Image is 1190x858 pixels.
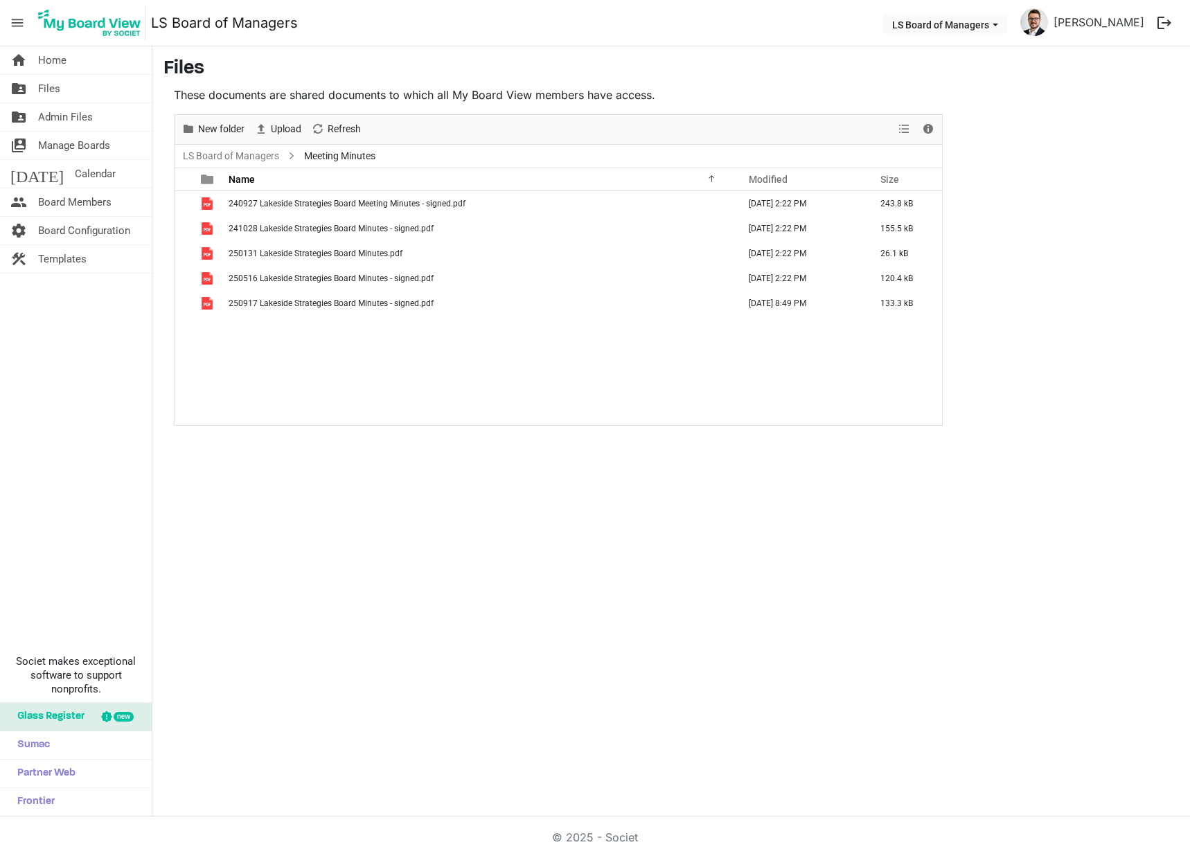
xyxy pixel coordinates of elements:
[75,160,116,188] span: Calendar
[193,216,224,241] td: is template cell column header type
[1048,8,1150,36] a: [PERSON_NAME]
[734,266,866,291] td: September 10, 2025 2:22 PM column header Modified
[552,830,638,844] a: © 2025 - Societ
[179,120,247,138] button: New folder
[175,191,193,216] td: checkbox
[1020,8,1048,36] img: sZrgULg8m3vtYtHk0PzfUEea1BEp_N8QeI7zlGueGCVlz0kDYsagTMMMWndUEySlY7MnxghWH3xl2UzGmYukPA_thumb.png
[10,731,50,759] span: Sumac
[734,241,866,266] td: September 10, 2025 2:22 PM column header Modified
[38,217,130,244] span: Board Configuration
[175,241,193,266] td: checkbox
[10,188,27,216] span: people
[114,712,134,722] div: new
[866,266,942,291] td: 120.4 kB is template cell column header Size
[734,191,866,216] td: September 10, 2025 2:22 PM column header Modified
[301,148,378,165] span: Meeting Minutes
[734,291,866,316] td: September 25, 2025 8:49 PM column header Modified
[866,191,942,216] td: 243.8 kB is template cell column header Size
[896,120,912,138] button: View dropdownbutton
[866,291,942,316] td: 133.3 kB is template cell column header Size
[229,199,465,208] span: 240927 Lakeside Strategies Board Meeting Minutes - signed.pdf
[880,174,899,185] span: Size
[175,216,193,241] td: checkbox
[151,9,298,37] a: LS Board of Managers
[193,291,224,316] td: is template cell column header type
[326,120,362,138] span: Refresh
[10,245,27,273] span: construction
[38,188,112,216] span: Board Members
[34,6,151,40] a: My Board View Logo
[883,15,1007,34] button: LS Board of Managers dropdownbutton
[1150,8,1179,37] button: logout
[306,115,366,144] div: Refresh
[34,6,145,40] img: My Board View Logo
[193,266,224,291] td: is template cell column header type
[749,174,788,185] span: Modified
[229,224,434,233] span: 241028 Lakeside Strategies Board Minutes - signed.pdf
[177,115,249,144] div: New folder
[224,216,734,241] td: 241028 Lakeside Strategies Board Minutes - signed.pdf is template cell column header Name
[866,216,942,241] td: 155.5 kB is template cell column header Size
[38,46,66,74] span: Home
[229,274,434,283] span: 250516 Lakeside Strategies Board Minutes - signed.pdf
[38,103,93,131] span: Admin Files
[4,10,30,36] span: menu
[10,703,85,731] span: Glass Register
[10,760,76,787] span: Partner Web
[10,788,55,816] span: Frontier
[38,132,110,159] span: Manage Boards
[229,298,434,308] span: 250917 Lakeside Strategies Board Minutes - signed.pdf
[10,75,27,102] span: folder_shared
[224,291,734,316] td: 250917 Lakeside Strategies Board Minutes - signed.pdf is template cell column header Name
[180,148,282,165] a: LS Board of Managers
[916,115,940,144] div: Details
[175,266,193,291] td: checkbox
[224,266,734,291] td: 250516 Lakeside Strategies Board Minutes - signed.pdf is template cell column header Name
[229,249,402,258] span: 250131 Lakeside Strategies Board Minutes.pdf
[197,120,246,138] span: New folder
[193,191,224,216] td: is template cell column header type
[38,75,60,102] span: Files
[193,241,224,266] td: is template cell column header type
[893,115,916,144] div: View
[224,241,734,266] td: 250131 Lakeside Strategies Board Minutes.pdf is template cell column header Name
[734,216,866,241] td: September 10, 2025 2:22 PM column header Modified
[224,191,734,216] td: 240927 Lakeside Strategies Board Meeting Minutes - signed.pdf is template cell column header Name
[249,115,306,144] div: Upload
[269,120,303,138] span: Upload
[10,217,27,244] span: settings
[252,120,304,138] button: Upload
[919,120,938,138] button: Details
[174,87,943,103] p: These documents are shared documents to which all My Board View members have access.
[10,103,27,131] span: folder_shared
[6,654,145,696] span: Societ makes exceptional software to support nonprofits.
[309,120,364,138] button: Refresh
[229,174,255,185] span: Name
[38,245,87,273] span: Templates
[175,291,193,316] td: checkbox
[163,57,1179,81] h3: Files
[866,241,942,266] td: 26.1 kB is template cell column header Size
[10,46,27,74] span: home
[10,132,27,159] span: switch_account
[10,160,64,188] span: [DATE]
